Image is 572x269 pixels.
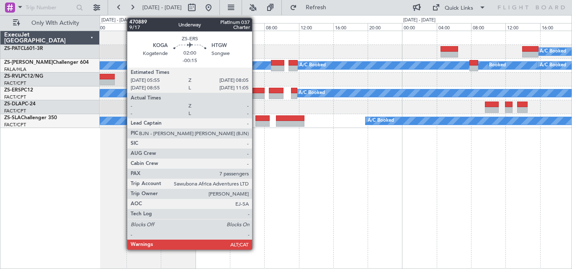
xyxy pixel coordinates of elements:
a: ZS-ERSPC12 [4,88,33,93]
button: Quick Links [428,1,490,14]
div: 20:00 [161,23,195,31]
button: Refresh [286,1,336,14]
span: Only With Activity [22,20,88,26]
div: A/C Booked [540,45,566,58]
div: 04:00 [230,23,264,31]
a: ZS-RVLPC12/NG [4,74,43,79]
div: 08:00 [471,23,505,31]
input: Trip Number [26,1,74,14]
a: ZS-[PERSON_NAME]Challenger 604 [4,60,89,65]
div: 12:00 [505,23,540,31]
div: 20:00 [368,23,402,31]
div: A/C Booked [540,59,566,72]
span: ZS-[PERSON_NAME] [4,60,53,65]
a: FACT/CPT [4,80,26,86]
span: [DATE] - [DATE] [142,4,182,11]
span: ZS-PAT [4,46,21,51]
div: [DATE] - [DATE] [101,17,134,24]
a: ZS-SLAChallenger 350 [4,115,57,120]
span: Refresh [299,5,334,10]
a: FACT/CPT [4,122,26,128]
div: 12:00 [92,23,126,31]
div: 08:00 [264,23,299,31]
span: ZS-ERS [4,88,21,93]
div: 16:00 [126,23,161,31]
div: 12:00 [299,23,333,31]
div: 00:00 [196,23,230,31]
div: 00:00 [402,23,436,31]
span: ZS-SLA [4,115,21,120]
a: FALA/HLA [4,66,26,73]
span: ZS-RVL [4,74,21,79]
a: FACT/CPT [4,108,26,114]
span: ZS-DLA [4,102,22,107]
a: ZS-PATCL601-3R [4,46,43,51]
div: [DATE] - [DATE] [403,17,435,24]
div: A/C Booked [479,59,506,72]
div: 16:00 [333,23,368,31]
div: [DATE] - [DATE] [197,17,229,24]
div: Quick Links [445,4,473,13]
a: FACT/CPT [4,94,26,100]
div: A/C Booked [299,87,325,99]
div: 04:00 [437,23,471,31]
div: A/C Booked [368,115,394,127]
button: Only With Activity [9,16,91,30]
a: ZS-DLAPC-24 [4,102,36,107]
div: A/C Booked [299,59,326,72]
